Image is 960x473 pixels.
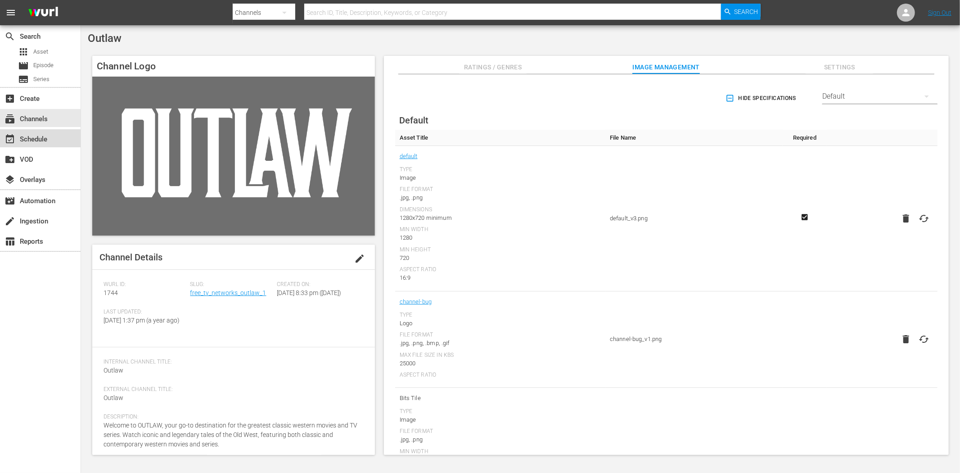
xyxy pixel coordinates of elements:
[104,281,186,288] span: Wurl ID:
[400,312,601,319] div: Type
[400,428,601,435] div: File Format
[459,62,527,73] span: Ratings / Genres
[5,216,15,227] span: Ingestion
[5,236,15,247] span: Reports
[799,213,810,221] svg: Required
[5,154,15,165] span: VOD
[18,74,29,85] span: Series
[104,317,180,324] span: [DATE] 1:37 pm (a year ago)
[5,31,15,42] span: Search
[400,296,432,308] a: channel-bug
[400,408,601,415] div: Type
[400,254,601,263] div: 720
[400,173,601,182] div: Image
[400,193,601,202] div: .jpg, .png
[400,246,601,254] div: Min Height
[632,62,700,73] span: Image Management
[799,455,810,463] svg: Required
[400,273,601,282] div: 16:9
[724,86,800,111] button: Hide Specifications
[104,386,359,393] span: External Channel Title:
[400,233,601,242] div: 1280
[822,84,937,109] div: Default
[5,114,15,124] span: Channels
[190,289,266,296] a: free_tv_networks_outlaw_1
[104,367,123,374] span: Outlaw
[395,130,605,146] th: Asset Title
[190,281,273,288] span: Slug:
[5,7,16,18] span: menu
[605,130,783,146] th: File Name
[400,319,601,328] div: Logo
[18,60,29,71] span: Episode
[277,289,341,296] span: [DATE] 8:33 pm ([DATE])
[400,226,601,233] div: Min Width
[277,281,359,288] span: Created On:
[400,214,601,223] div: 1280x720 minimum
[349,248,370,269] button: edit
[354,253,365,264] span: edit
[33,75,50,84] span: Series
[104,394,123,401] span: Outlaw
[400,352,601,359] div: Max File Size In Kbs
[5,174,15,185] span: Overlays
[104,414,359,421] span: Description:
[18,46,29,57] span: Asset
[400,448,601,455] div: Min Width
[400,415,601,424] div: Image
[5,134,15,145] span: Schedule
[928,9,951,16] a: Sign Out
[399,115,428,126] span: Default
[33,47,48,56] span: Asset
[400,186,601,193] div: File Format
[783,130,827,146] th: Required
[104,422,357,448] span: Welcome to OUTLAW, your go-to destination for the greatest classic western movies and TV series. ...
[400,435,601,444] div: .jpg, .png
[400,266,601,273] div: Aspect Ratio
[22,2,65,23] img: ans4CAIJ8jUAAAAAAAAAAAAAAAAAAAAAAAAgQb4GAAAAAAAAAAAAAAAAAAAAAAAAJMjXAAAAAAAAAAAAAAAAAAAAAAAAgAT5G...
[104,359,359,366] span: Internal Channel Title:
[727,94,796,103] span: Hide Specifications
[5,93,15,104] span: Create
[5,196,15,206] span: Automation
[721,4,761,20] button: Search
[400,455,601,464] div: 470
[104,309,186,316] span: Last Updated:
[92,77,375,236] img: Outlaw
[33,61,54,70] span: Episode
[605,146,783,291] td: default_v3.png
[400,206,601,214] div: Dimensions
[88,32,122,45] span: Outlaw
[400,332,601,339] div: File Format
[92,56,375,77] h4: Channel Logo
[104,289,118,296] span: 1744
[400,372,601,379] div: Aspect Ratio
[400,339,601,348] div: .jpg, .png, .bmp, .gif
[99,252,162,263] span: Channel Details
[400,150,418,162] a: default
[400,359,601,368] div: 25000
[735,4,758,20] span: Search
[400,392,601,404] span: Bits Tile
[400,166,601,173] div: Type
[806,62,873,73] span: Settings
[605,291,783,388] td: channel-bug_v1.png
